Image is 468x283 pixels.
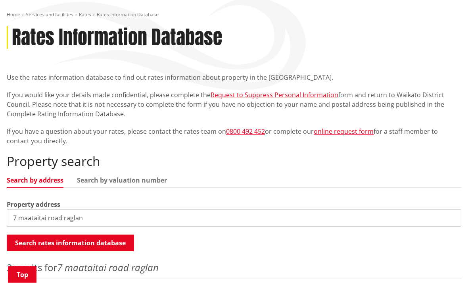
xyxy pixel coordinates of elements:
label: Property address [7,200,60,210]
a: online request form [314,127,374,136]
h1: Rates Information Database [12,27,222,50]
a: Request to Suppress Personal Information [211,91,338,100]
a: Search by address [7,177,63,184]
a: Search by valuation number [77,177,167,184]
nav: breadcrumb [7,12,461,19]
p: If you have a question about your rates, please contact the rates team on or complete our for a s... [7,127,461,146]
a: Top [8,266,36,283]
p: results for [7,261,461,275]
button: Search rates information database [7,235,134,252]
a: Home [7,12,20,18]
p: Use the rates information database to find out rates information about property in the [GEOGRAPHI... [7,73,461,83]
input: e.g. Duke Street NGARUAWAHIA [7,210,461,227]
a: 0800 492 452 [226,127,265,136]
span: 2 [7,261,12,274]
h2: Property search [7,154,461,169]
span: Rates Information Database [97,12,159,18]
em: 7 maataitai road raglan [57,261,159,274]
p: If you would like your details made confidential, please complete the form and return to Waikato ... [7,90,461,119]
iframe: Messenger Launcher [432,250,460,278]
a: Rates [79,12,91,18]
a: Services and facilities [26,12,73,18]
